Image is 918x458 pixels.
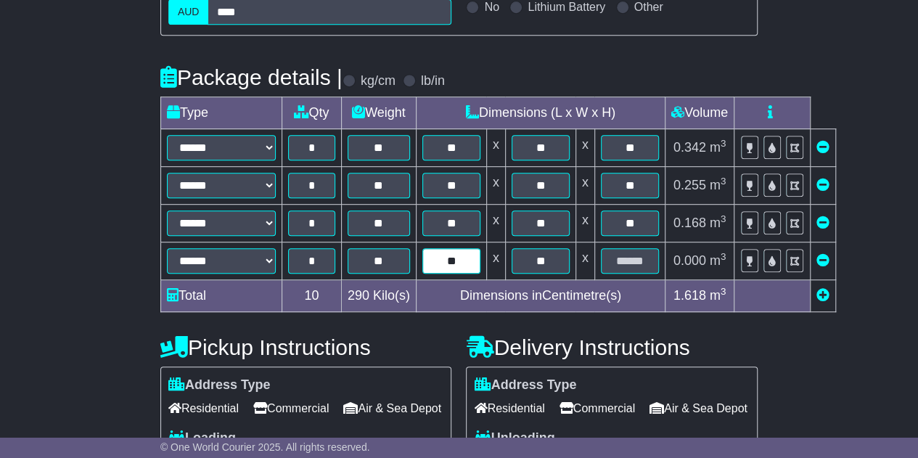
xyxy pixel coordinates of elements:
td: Type [160,97,282,129]
span: Air & Sea Depot [343,397,441,420]
td: Dimensions (L x W x H) [416,97,665,129]
a: Remove this item [816,178,829,192]
label: Unloading [474,430,554,446]
label: Loading [168,430,236,446]
label: Address Type [168,377,271,393]
td: x [575,205,594,242]
td: x [575,167,594,205]
sup: 3 [721,138,726,149]
sup: 3 [721,213,726,224]
a: Remove this item [816,253,829,268]
span: m [710,216,726,230]
h4: Pickup Instructions [160,335,452,359]
td: Qty [282,97,341,129]
span: Residential [474,397,544,420]
sup: 3 [721,176,726,187]
td: x [486,205,505,242]
label: kg/cm [361,73,396,89]
td: x [486,242,505,280]
td: x [486,167,505,205]
td: x [575,242,594,280]
span: Residential [168,397,239,420]
a: Add new item [816,288,829,303]
sup: 3 [721,251,726,262]
span: Air & Sea Depot [649,397,747,420]
span: 290 [348,288,369,303]
td: 10 [282,280,341,312]
sup: 3 [721,286,726,297]
label: Address Type [474,377,576,393]
span: 0.000 [673,253,706,268]
td: x [575,129,594,167]
span: Commercial [253,397,329,420]
h4: Delivery Instructions [466,335,758,359]
span: m [710,140,726,155]
td: x [486,129,505,167]
span: 0.342 [673,140,706,155]
td: Total [160,280,282,312]
a: Remove this item [816,216,829,230]
td: Volume [665,97,734,129]
h4: Package details | [160,65,343,89]
span: 0.255 [673,178,706,192]
span: m [710,253,726,268]
span: m [710,178,726,192]
span: 0.168 [673,216,706,230]
td: Kilo(s) [341,280,416,312]
td: Dimensions in Centimetre(s) [416,280,665,312]
span: Commercial [560,397,635,420]
span: © One World Courier 2025. All rights reserved. [160,441,370,453]
a: Remove this item [816,140,829,155]
td: Weight [341,97,416,129]
span: m [710,288,726,303]
span: 1.618 [673,288,706,303]
label: lb/in [421,73,445,89]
